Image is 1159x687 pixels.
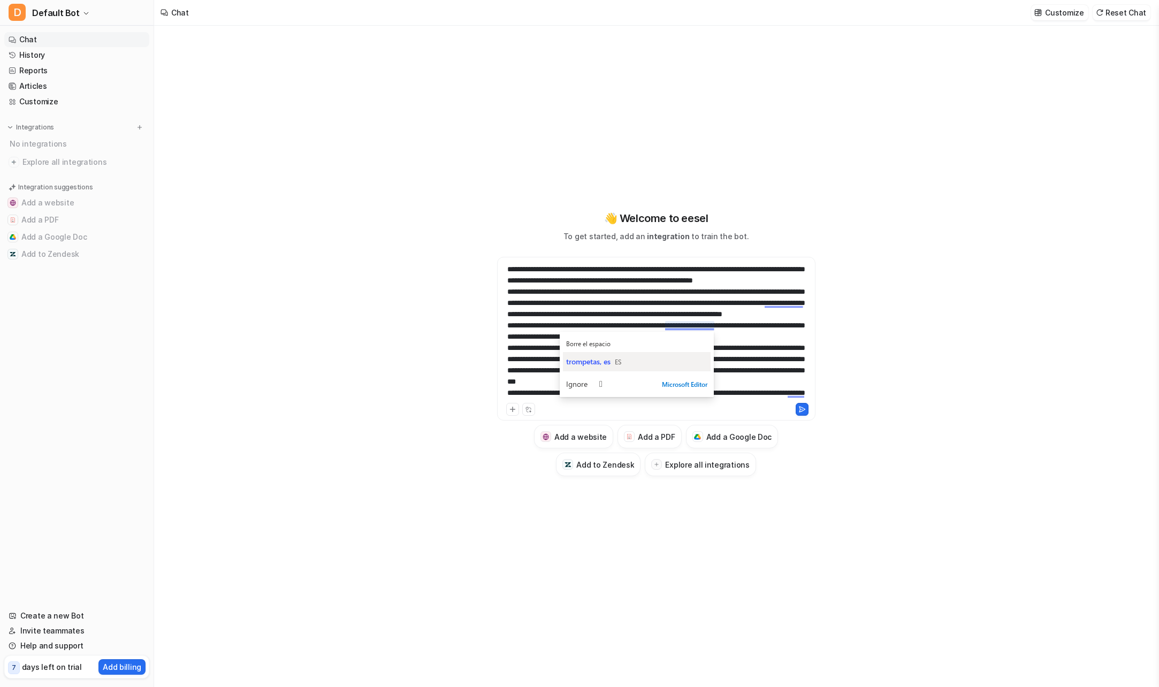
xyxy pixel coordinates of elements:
[4,32,149,47] a: Chat
[1045,7,1084,18] p: Customize
[647,232,689,241] span: integration
[10,251,16,257] img: Add to Zendesk
[554,431,607,442] h3: Add a website
[1093,5,1150,20] button: Reset Chat
[10,217,16,223] img: Add a PDF
[22,661,82,673] p: days left on trial
[32,5,80,20] span: Default Bot
[10,234,16,240] img: Add a Google Doc
[9,4,26,21] span: D
[6,124,14,131] img: expand menu
[6,135,149,152] div: No integrations
[22,154,145,171] span: Explore all integrations
[4,638,149,653] a: Help and support
[4,122,57,133] button: Integrations
[4,79,149,94] a: Articles
[563,231,749,242] p: To get started, add an to train the bot.
[645,453,756,476] button: Explore all integrations
[9,157,19,167] img: explore all integrations
[617,425,681,448] button: Add a PDFAdd a PDF
[1096,9,1103,17] img: reset
[4,211,149,228] button: Add a PDFAdd a PDF
[171,7,189,18] div: Chat
[4,194,149,211] button: Add a websiteAdd a website
[4,63,149,78] a: Reports
[638,431,675,442] h3: Add a PDF
[694,434,701,440] img: Add a Google Doc
[556,453,640,476] button: Add to ZendeskAdd to Zendesk
[4,608,149,623] a: Create a new Bot
[4,94,149,109] a: Customize
[543,433,550,440] img: Add a website
[565,461,571,468] img: Add to Zendesk
[18,182,93,192] p: Integration suggestions
[4,246,149,263] button: Add to ZendeskAdd to Zendesk
[12,663,16,673] p: 7
[4,48,149,63] a: History
[10,200,16,206] img: Add a website
[98,659,146,675] button: Add billing
[604,210,708,226] p: 👋 Welcome to eesel
[136,124,143,131] img: menu_add.svg
[686,425,779,448] button: Add a Google DocAdd a Google Doc
[576,459,634,470] h3: Add to Zendesk
[706,431,772,442] h3: Add a Google Doc
[4,623,149,638] a: Invite teammates
[1031,5,1088,20] button: Customize
[103,661,141,673] p: Add billing
[1034,9,1042,17] img: customize
[665,459,749,470] h3: Explore all integrations
[4,228,149,246] button: Add a Google DocAdd a Google Doc
[626,433,633,440] img: Add a PDF
[534,425,613,448] button: Add a websiteAdd a website
[16,123,54,132] p: Integrations
[4,155,149,170] a: Explore all integrations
